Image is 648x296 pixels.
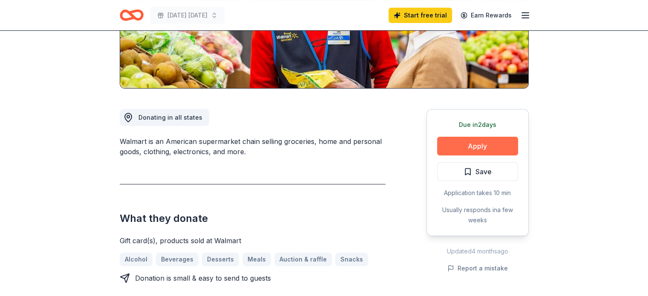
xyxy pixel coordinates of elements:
div: Usually responds in a few weeks [437,205,518,225]
a: Auction & raffle [274,253,332,266]
span: [DATE] [DATE] [167,10,207,20]
div: Gift card(s), products sold at Walmart [120,236,386,246]
a: Beverages [156,253,199,266]
button: [DATE] [DATE] [150,7,225,24]
div: Due in 2 days [437,120,518,130]
div: Donation is small & easy to send to guests [135,273,271,283]
a: Alcohol [120,253,153,266]
a: Desserts [202,253,239,266]
a: Meals [242,253,271,266]
a: Home [120,5,144,25]
h2: What they donate [120,212,386,225]
button: Report a mistake [447,263,508,273]
button: Apply [437,137,518,155]
span: Save [475,166,492,177]
a: Start free trial [389,8,452,23]
span: Donating in all states [138,114,202,121]
a: Snacks [335,253,368,266]
div: Walmart is an American supermarket chain selling groceries, home and personal goods, clothing, el... [120,136,386,157]
button: Save [437,162,518,181]
div: Updated 4 months ago [426,246,529,256]
a: Earn Rewards [455,8,517,23]
div: Application takes 10 min [437,188,518,198]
